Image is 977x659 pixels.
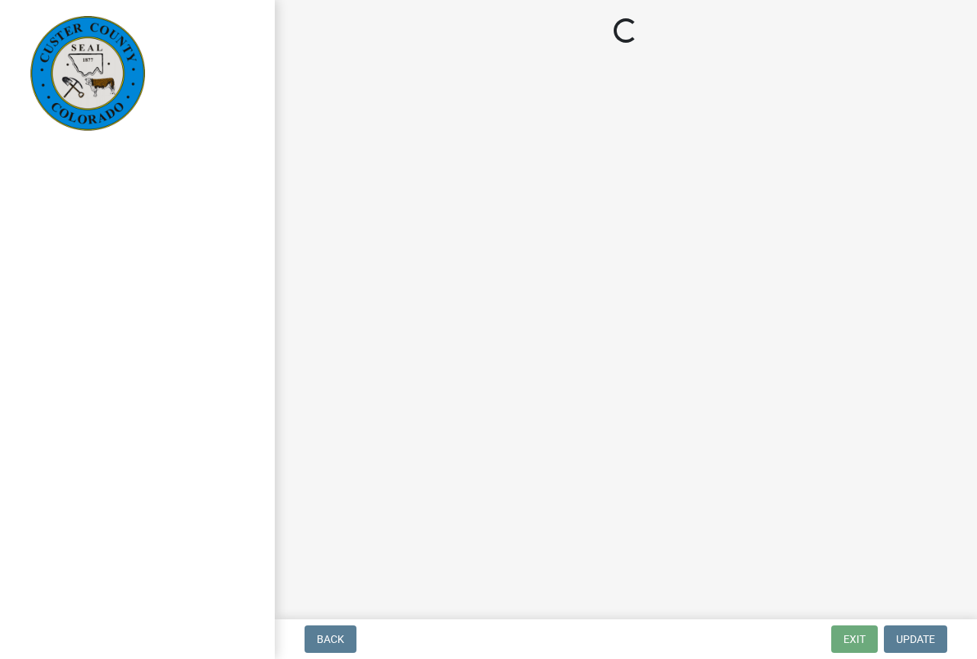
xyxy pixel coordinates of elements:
[305,625,356,653] button: Back
[317,633,344,645] span: Back
[896,633,935,645] span: Update
[884,625,947,653] button: Update
[831,625,878,653] button: Exit
[31,16,145,131] img: Custer County, Colorado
